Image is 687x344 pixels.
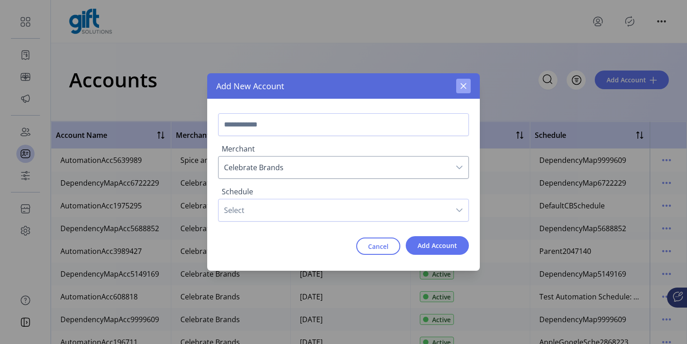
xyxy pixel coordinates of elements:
span: Add Account [418,241,457,250]
span: Celebrate Brands [219,157,450,178]
div: dropdown trigger [450,157,468,178]
button: Cancel [356,238,400,255]
button: Add Account [406,236,469,255]
span: Select [219,199,450,221]
div: dropdown trigger [450,199,468,221]
span: Add New Account [216,80,284,92]
label: Schedule [218,186,469,197]
span: Cancel [368,242,388,251]
label: Merchant [218,143,469,154]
